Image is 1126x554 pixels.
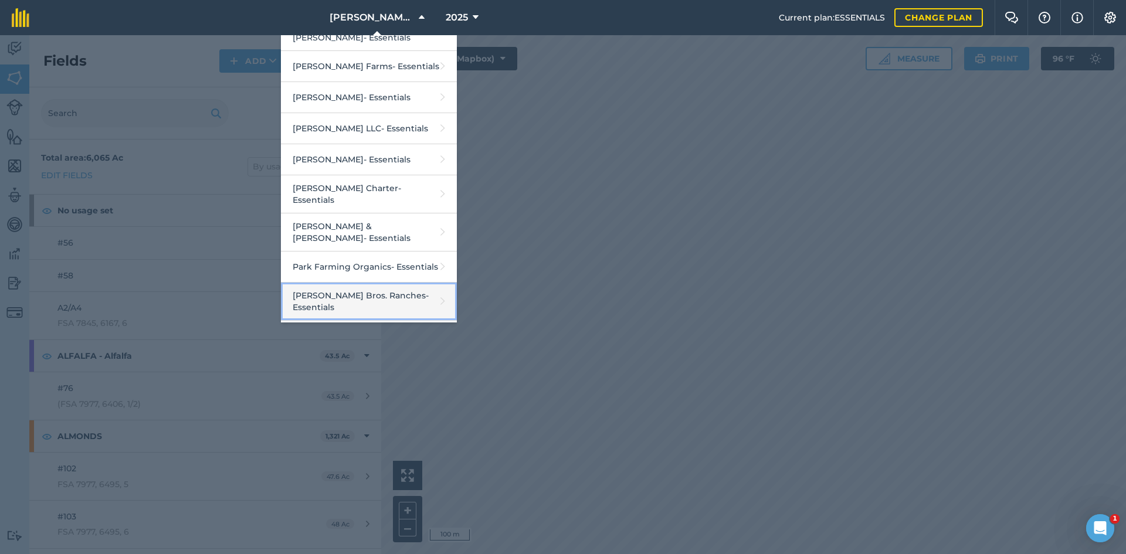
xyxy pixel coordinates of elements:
span: [PERSON_NAME] Farms [330,11,414,25]
img: fieldmargin Logo [12,8,29,27]
span: 2025 [446,11,468,25]
a: Change plan [894,8,983,27]
a: [PERSON_NAME][GEOGRAPHIC_DATA]- Essentials [281,321,457,359]
a: [PERSON_NAME] Bros. Ranches- Essentials [281,283,457,321]
a: [PERSON_NAME] & [PERSON_NAME]- Essentials [281,213,457,251]
img: A question mark icon [1037,12,1052,23]
a: [PERSON_NAME] Farms- Essentials [281,51,457,82]
a: [PERSON_NAME] Charter- Essentials [281,175,457,213]
a: [PERSON_NAME]- Essentials [281,144,457,175]
img: svg+xml;base64,PHN2ZyB4bWxucz0iaHR0cDovL3d3dy53My5vcmcvMjAwMC9zdmciIHdpZHRoPSIxNyIgaGVpZ2h0PSIxNy... [1071,11,1083,25]
a: [PERSON_NAME]- Essentials [281,82,457,113]
a: [PERSON_NAME] LLC- Essentials [281,113,457,144]
a: Park Farming Organics- Essentials [281,251,457,283]
span: 1 [1110,514,1120,524]
span: Current plan : ESSENTIALS [779,11,885,24]
img: Two speech bubbles overlapping with the left bubble in the forefront [1005,12,1019,23]
img: A cog icon [1103,12,1117,23]
iframe: Intercom live chat [1086,514,1114,542]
